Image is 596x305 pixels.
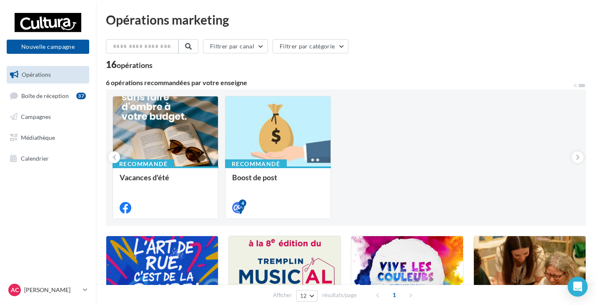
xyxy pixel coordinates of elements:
[7,282,89,298] a: AC [PERSON_NAME]
[239,199,246,207] div: 4
[225,159,287,169] div: Recommandé
[322,291,357,299] span: résultats/page
[120,173,169,182] span: Vacances d'été
[300,292,307,299] span: 12
[388,288,401,302] span: 1
[5,66,91,83] a: Opérations
[117,61,153,69] div: opérations
[5,87,91,105] a: Boîte de réception37
[22,71,51,78] span: Opérations
[273,291,292,299] span: Afficher
[296,290,318,302] button: 12
[106,79,573,86] div: 6 opérations recommandées par votre enseigne
[273,39,348,53] button: Filtrer par catégorie
[106,13,586,26] div: Opérations marketing
[113,159,174,169] div: Recommandé
[5,108,91,126] a: Campagnes
[568,277,588,297] div: Open Intercom Messenger
[203,39,268,53] button: Filtrer par canal
[232,173,277,182] span: Boost de post
[106,60,153,69] div: 16
[76,93,86,99] div: 37
[21,113,51,120] span: Campagnes
[5,150,91,167] a: Calendrier
[5,129,91,146] a: Médiathèque
[21,134,55,141] span: Médiathèque
[21,92,69,99] span: Boîte de réception
[11,286,19,294] span: AC
[7,40,89,54] button: Nouvelle campagne
[24,286,80,294] p: [PERSON_NAME]
[21,154,49,161] span: Calendrier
